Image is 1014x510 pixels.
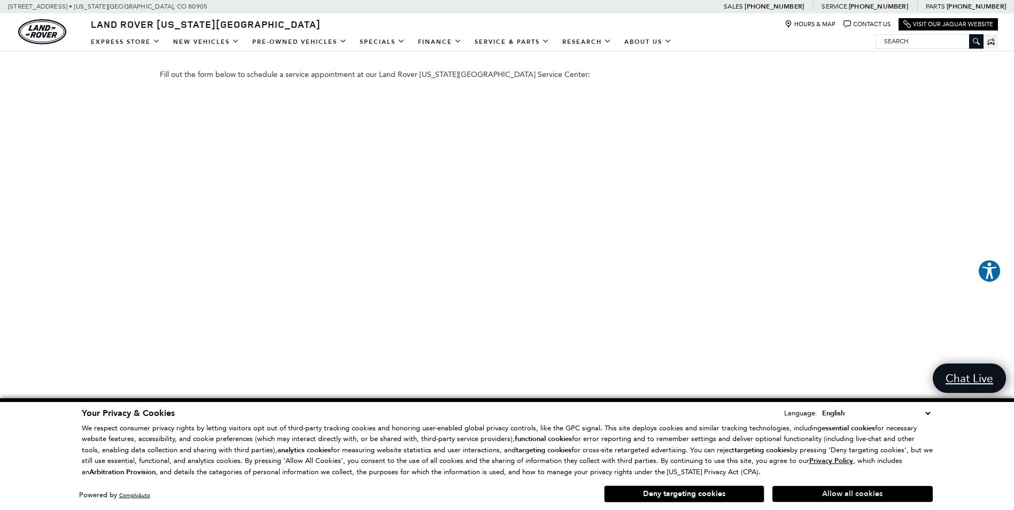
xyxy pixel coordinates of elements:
span: Service [822,3,847,10]
aside: Accessibility Help Desk [978,259,1001,285]
span: Your Privacy & Cookies [82,407,175,419]
span: Chat Live [940,371,998,385]
a: [PHONE_NUMBER] [947,2,1006,11]
a: [STREET_ADDRESS] • [US_STATE][GEOGRAPHIC_DATA], CO 80905 [8,3,207,10]
a: ComplyAuto [119,492,150,499]
a: Chat Live [933,364,1006,393]
strong: targeting cookies [734,445,790,455]
a: Service & Parts [468,33,556,51]
img: Land Rover [18,19,66,44]
button: Explore your accessibility options [978,259,1001,283]
a: [PHONE_NUMBER] [849,2,908,11]
div: Powered by [79,492,150,499]
a: Specials [353,33,412,51]
span: Sales [724,3,743,10]
span: Land Rover [US_STATE][GEOGRAPHIC_DATA] [91,18,321,30]
a: EXPRESS STORE [84,33,167,51]
button: Deny targeting cookies [604,485,764,503]
nav: Main Navigation [84,33,678,51]
a: Pre-Owned Vehicles [246,33,353,51]
a: land-rover [18,19,66,44]
strong: functional cookies [515,434,572,444]
strong: analytics cookies [277,445,331,455]
button: Allow all cookies [772,486,933,502]
div: Language: [784,409,817,416]
a: New Vehicles [167,33,246,51]
a: Hours & Map [785,20,835,28]
div: Fill out the form below to schedule a service appointment at our Land Rover [US_STATE][GEOGRAPHIC... [160,70,855,79]
a: Contact Us [843,20,891,28]
u: Privacy Policy [809,456,853,466]
a: Research [556,33,618,51]
a: Finance [412,33,468,51]
strong: essential cookies [822,423,875,433]
a: About Us [618,33,678,51]
a: Visit Our Jaguar Website [903,20,993,28]
input: Search [876,35,983,48]
select: Language Select [819,407,933,419]
strong: Arbitration Provision [89,467,156,477]
span: Parts [926,3,945,10]
a: [PHONE_NUMBER] [745,2,804,11]
p: We respect consumer privacy rights by letting visitors opt out of third-party tracking cookies an... [82,423,933,478]
a: Land Rover [US_STATE][GEOGRAPHIC_DATA] [84,18,327,30]
strong: targeting cookies [516,445,571,455]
